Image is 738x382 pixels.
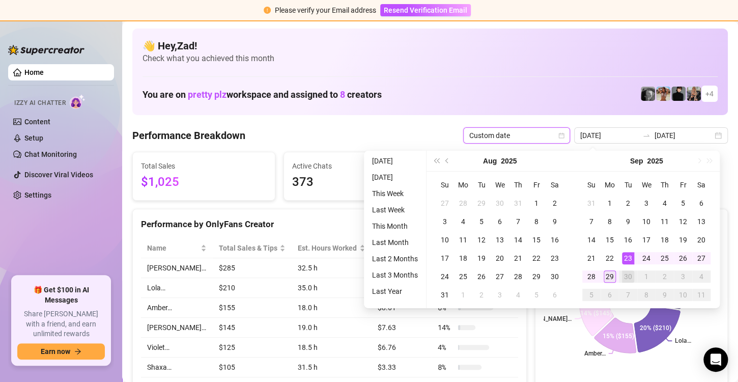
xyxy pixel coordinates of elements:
td: 2025-08-18 [454,249,472,267]
div: 13 [494,234,506,246]
td: $155 [213,298,292,318]
td: 2025-09-27 [692,249,711,267]
div: 4 [512,289,524,301]
td: 2025-08-06 [491,212,509,231]
a: Settings [24,191,51,199]
td: 2025-08-09 [546,212,564,231]
td: 2025-07-28 [454,194,472,212]
input: Start date [580,130,638,141]
span: + 4 [705,88,714,99]
span: Check what you achieved this month [143,53,718,64]
span: 8 [340,89,345,100]
li: Last 3 Months [368,269,422,281]
td: 2025-08-12 [472,231,491,249]
li: Last Week [368,204,422,216]
text: Amber… [584,350,605,357]
div: 22 [604,252,616,264]
div: 28 [512,270,524,283]
button: Previous month (PageUp) [442,151,453,171]
div: 4 [695,270,707,283]
div: 7 [585,215,598,228]
td: 2025-07-29 [472,194,491,212]
td: $6.76 [372,338,432,358]
th: Th [656,176,674,194]
h4: Performance Breakdown [132,128,245,143]
div: 16 [549,234,561,246]
div: 27 [695,252,707,264]
div: 2 [549,197,561,209]
td: 2025-10-07 [619,286,637,304]
div: 5 [585,289,598,301]
td: $3.33 [372,358,432,377]
th: Fr [674,176,692,194]
td: 32.5 h [292,258,372,278]
td: 2025-10-06 [601,286,619,304]
th: We [491,176,509,194]
td: 2025-10-05 [582,286,601,304]
div: Please verify your Email address [275,5,376,16]
th: Total Sales & Tips [213,238,292,258]
td: 2025-09-06 [692,194,711,212]
div: 27 [439,197,451,209]
div: 15 [530,234,543,246]
span: Total Sales & Tips [219,242,278,254]
span: 8 % [438,362,454,373]
div: 10 [439,234,451,246]
th: We [637,176,656,194]
td: 2025-09-10 [637,212,656,231]
div: 21 [585,252,598,264]
td: 2025-09-28 [582,267,601,286]
span: arrow-right [74,348,81,355]
div: 13 [695,215,707,228]
div: 5 [475,215,488,228]
span: exclamation-circle [264,7,271,14]
h1: You are on workspace and assigned to creators [143,89,382,100]
td: 2025-09-03 [491,286,509,304]
td: 2025-09-23 [619,249,637,267]
img: Amber [641,87,655,101]
li: Last Month [368,236,422,249]
td: 2025-09-05 [527,286,546,304]
td: 2025-10-01 [637,267,656,286]
td: [PERSON_NAME]… [141,318,213,338]
div: 21 [512,252,524,264]
div: 29 [530,270,543,283]
div: 3 [677,270,689,283]
div: Performance by OnlyFans Creator [141,217,518,231]
div: 31 [585,197,598,209]
div: 3 [640,197,652,209]
td: Lola… [141,278,213,298]
td: 2025-10-08 [637,286,656,304]
div: 8 [604,215,616,228]
a: Setup [24,134,43,142]
td: $210 [213,278,292,298]
div: 11 [695,289,707,301]
h4: 👋 Hey, Zad ! [143,39,718,53]
div: 25 [659,252,671,264]
td: 2025-08-03 [436,212,454,231]
div: 22 [530,252,543,264]
td: 2025-08-31 [436,286,454,304]
div: 26 [677,252,689,264]
th: Th [509,176,527,194]
td: $7.63 [372,318,432,338]
li: [DATE] [368,155,422,167]
div: Open Intercom Messenger [703,347,728,372]
div: 4 [659,197,671,209]
td: 2025-09-16 [619,231,637,249]
td: 2025-08-17 [436,249,454,267]
td: 2025-10-10 [674,286,692,304]
div: 2 [622,197,634,209]
td: 2025-08-13 [491,231,509,249]
td: 2025-08-14 [509,231,527,249]
td: Amber… [141,298,213,318]
div: 7 [512,215,524,228]
div: 20 [494,252,506,264]
div: 29 [604,270,616,283]
td: 2025-09-30 [619,267,637,286]
div: 25 [457,270,469,283]
td: 2025-08-24 [436,267,454,286]
a: Chat Monitoring [24,150,77,158]
a: Content [24,118,50,126]
div: 17 [439,252,451,264]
